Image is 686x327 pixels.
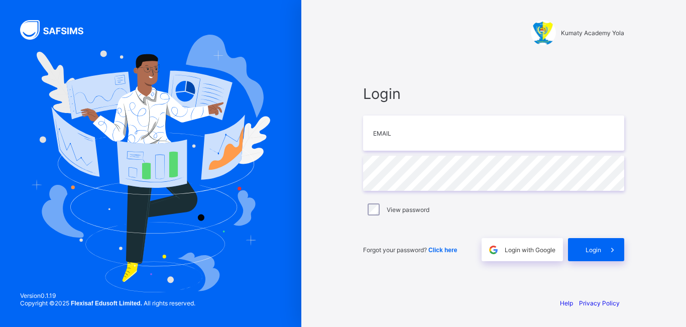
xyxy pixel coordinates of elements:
span: Version 0.1.19 [20,292,195,299]
span: Login [586,246,601,254]
strong: Flexisaf Edusoft Limited. [71,300,142,307]
a: Help [560,299,573,307]
span: Login with Google [505,246,555,254]
a: Click here [428,246,457,254]
span: Login [363,85,624,102]
img: SAFSIMS Logo [20,20,95,40]
img: Hero Image [31,35,270,292]
span: Forgot your password? [363,246,457,254]
img: google.396cfc9801f0270233282035f929180a.svg [488,244,499,256]
span: Copyright © 2025 All rights reserved. [20,299,195,307]
label: View password [387,206,429,213]
a: Privacy Policy [579,299,620,307]
span: Kumaty Academy Yola [561,29,624,37]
